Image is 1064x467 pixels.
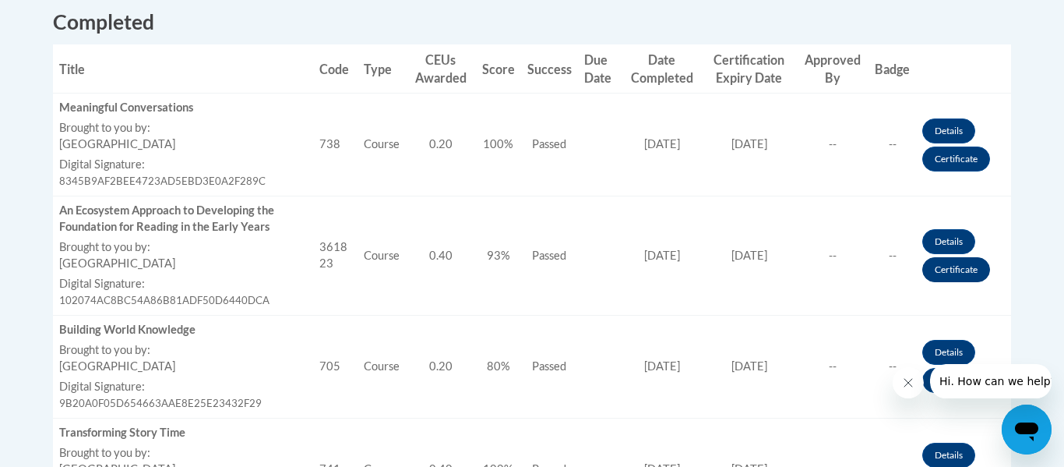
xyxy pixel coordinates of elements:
th: Date Completed [622,44,702,94]
th: Due Date [578,44,622,94]
td: -- [868,315,916,418]
label: Brought to you by: [59,445,307,462]
div: 0.20 [412,136,469,153]
label: Brought to you by: [59,120,307,136]
label: Digital Signature: [59,157,307,173]
a: Details button [922,340,975,365]
a: Details button [922,119,975,143]
div: 0.20 [412,359,469,375]
span: 8345B9AF2BEE4723AD5EBD3E0A2F289C [59,175,266,187]
span: 102074AC8BC54A86B81ADF50D6440DCA [59,294,270,306]
div: Building World Knowledge [59,322,307,338]
th: Success [521,44,578,94]
h2: Completed [53,8,1011,37]
iframe: Close message [893,367,924,398]
span: 80% [487,359,510,373]
td: Actions [916,196,1011,316]
td: Passed [521,94,578,196]
label: Digital Signature: [59,379,307,395]
th: CEUs Awarded [406,44,475,94]
div: 0.40 [412,248,469,264]
div: An Ecosystem Approach to Developing the Foundation for Reading in the Early Years [59,203,307,235]
td: 738 [313,94,358,196]
a: Certificate [922,257,990,282]
span: Hi. How can we help? [9,11,126,23]
td: Passed [521,315,578,418]
span: [DATE] [644,249,680,262]
th: Score [476,44,521,94]
th: Title [53,44,313,94]
td: Passed [521,196,578,316]
label: Digital Signature: [59,276,307,292]
th: Badge [868,44,916,94]
iframe: Message from company [930,364,1052,398]
span: [GEOGRAPHIC_DATA] [59,359,175,373]
div: Transforming Story Time [59,425,307,441]
td: Course [358,315,406,418]
span: [DATE] [644,359,680,373]
th: Code [313,44,358,94]
span: 93% [487,249,510,262]
a: Details button [922,229,975,254]
td: 705 [313,315,358,418]
span: [DATE] [731,359,767,373]
td: Course [358,196,406,316]
iframe: Button to launch messaging window [1002,405,1052,455]
td: Actions [916,94,1011,196]
td: Actions [916,315,1011,418]
span: [DATE] [731,249,767,262]
th: Type [358,44,406,94]
th: Certification Expiry Date [702,44,797,94]
td: -- [797,94,868,196]
span: [GEOGRAPHIC_DATA] [59,137,175,150]
div: Meaningful Conversations [59,100,307,116]
th: Approved By [797,44,868,94]
td: 361823 [313,196,358,316]
label: Brought to you by: [59,342,307,359]
td: Course [358,94,406,196]
td: -- [797,196,868,316]
th: Actions [916,44,1011,94]
span: 100% [483,137,513,150]
td: -- [868,94,916,196]
td: -- [797,315,868,418]
label: Brought to you by: [59,239,307,256]
span: 9B20A0F05D654663AAE8E25E23432F29 [59,397,262,409]
a: Certificate [922,147,990,172]
td: -- [868,196,916,316]
span: [DATE] [644,137,680,150]
span: [GEOGRAPHIC_DATA] [59,256,175,270]
span: [DATE] [731,137,767,150]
